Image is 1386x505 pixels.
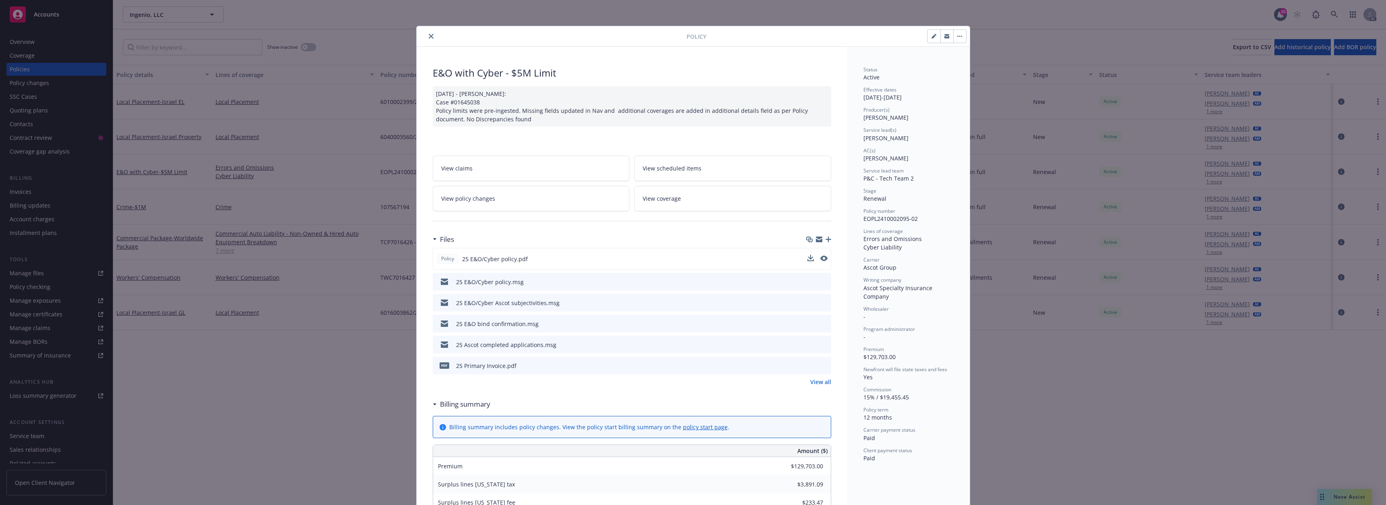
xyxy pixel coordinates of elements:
[863,134,909,142] span: [PERSON_NAME]
[863,284,934,300] span: Ascot Specialty Insurance Company
[863,256,880,263] span: Carrier
[863,264,896,271] span: Ascot Group
[456,299,560,307] div: 25 E&O/Cyber Ascot subjectivities.msg
[863,414,892,421] span: 12 months
[863,73,880,81] span: Active
[863,86,954,102] div: [DATE] - [DATE]
[863,333,865,341] span: -
[433,66,831,80] div: E&O with Cyber - $5M Limit
[863,406,888,413] span: Policy term
[810,378,831,386] a: View all
[462,255,528,263] span: 25 E&O/Cyber policy.pdf
[863,243,954,251] div: Cyber Liability
[863,426,915,433] span: Carrier payment status
[820,256,828,261] button: preview file
[776,460,828,472] input: 0.00
[863,353,896,361] span: $129,703.00
[863,447,912,454] span: Client payment status
[433,399,490,409] div: Billing summary
[808,299,814,307] button: download file
[863,326,915,333] span: Program administrator
[807,255,814,261] button: download file
[440,255,456,262] span: Policy
[808,362,814,370] button: download file
[643,164,701,172] span: View scheduled items
[438,480,515,488] span: Surplus lines [US_STATE] tax
[440,234,454,245] h3: Files
[426,31,436,41] button: close
[863,114,909,121] span: [PERSON_NAME]
[863,228,903,235] span: Lines of coverage
[863,175,914,182] span: P&C - Tech Team 2
[863,187,876,194] span: Stage
[863,434,875,442] span: Paid
[797,447,828,455] span: Amount ($)
[807,255,814,263] button: download file
[863,147,876,154] span: AC(s)
[863,154,909,162] span: [PERSON_NAME]
[456,341,556,349] div: 25 Ascot completed applications.msg
[863,454,875,462] span: Paid
[863,86,896,93] span: Effective dates
[776,478,828,490] input: 0.00
[440,362,449,368] span: pdf
[438,462,463,470] span: Premium
[863,167,904,174] span: Service lead team
[821,341,828,349] button: preview file
[634,186,831,211] a: View coverage
[456,362,517,370] div: 25 Primary Invoice.pdf
[456,320,539,328] div: 25 E&O bind confirmation.msg
[863,215,918,222] span: EOPL2410002095-02
[863,127,896,133] span: Service lead(s)
[863,235,954,243] div: Errors and Omissions
[863,313,865,320] span: -
[863,346,884,353] span: Premium
[863,305,889,312] span: Wholesaler
[863,195,886,202] span: Renewal
[433,156,630,181] a: View claims
[456,278,524,286] div: 25 E&O/Cyber policy.msg
[441,194,495,203] span: View policy changes
[808,320,814,328] button: download file
[441,164,473,172] span: View claims
[821,320,828,328] button: preview file
[863,386,891,393] span: Commission
[821,299,828,307] button: preview file
[808,278,814,286] button: download file
[687,32,706,41] span: Policy
[863,106,890,113] span: Producer(s)
[449,423,729,431] div: Billing summary includes policy changes. View the policy start billing summary on the .
[433,234,454,245] div: Files
[440,399,490,409] h3: Billing summary
[643,194,681,203] span: View coverage
[863,276,901,283] span: Writing company
[863,393,909,401] span: 15% / $19,455.45
[821,278,828,286] button: preview file
[634,156,831,181] a: View scheduled items
[820,255,828,263] button: preview file
[863,366,947,373] span: Newfront will file state taxes and fees
[683,423,728,431] a: policy start page
[433,186,630,211] a: View policy changes
[863,208,895,214] span: Policy number
[863,66,878,73] span: Status
[433,86,831,127] div: [DATE] - [PERSON_NAME]: Case #01645038 Policy limits were pre-ingested. Missing fields updated in...
[821,362,828,370] button: preview file
[808,341,814,349] button: download file
[863,373,873,381] span: Yes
